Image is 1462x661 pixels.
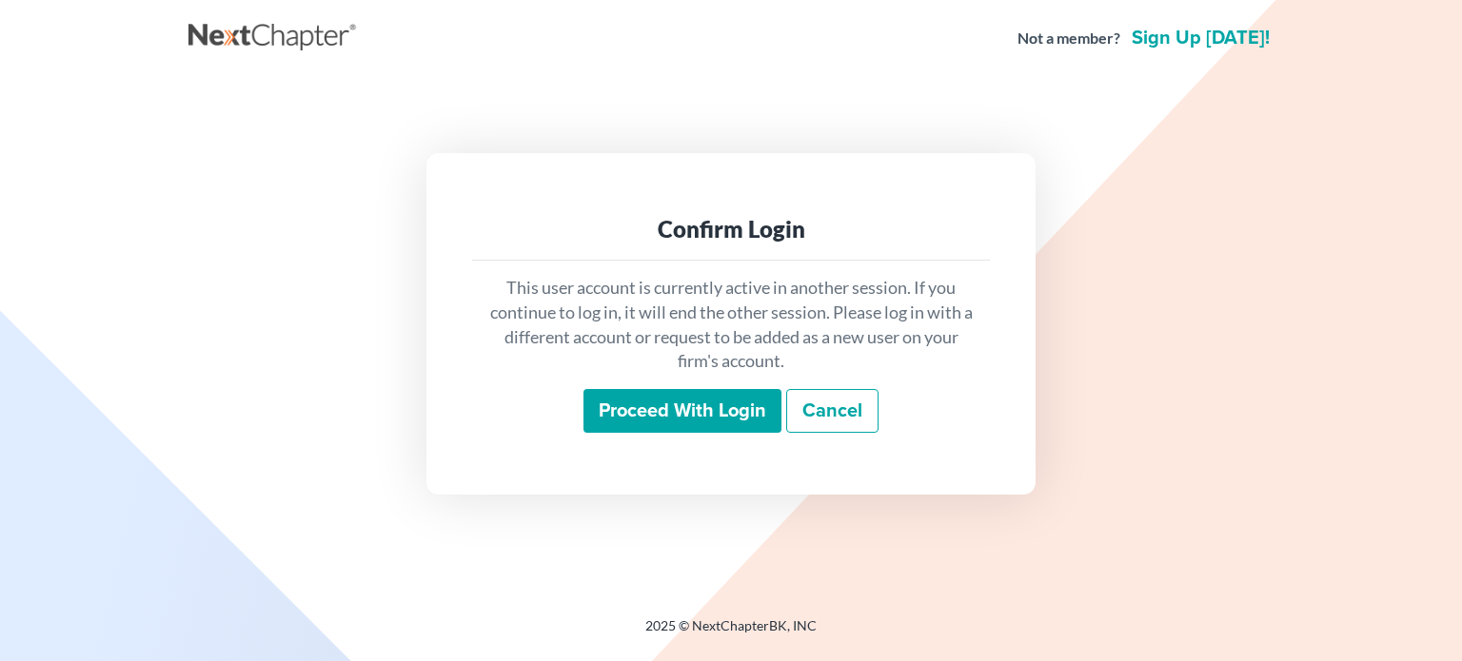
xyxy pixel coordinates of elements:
a: Sign up [DATE]! [1128,29,1274,48]
div: Confirm Login [487,214,975,244]
a: Cancel [786,389,879,433]
strong: Not a member? [1017,28,1120,49]
div: 2025 © NextChapterBK, INC [188,616,1274,651]
p: This user account is currently active in another session. If you continue to log in, it will end ... [487,276,975,374]
input: Proceed with login [583,389,781,433]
